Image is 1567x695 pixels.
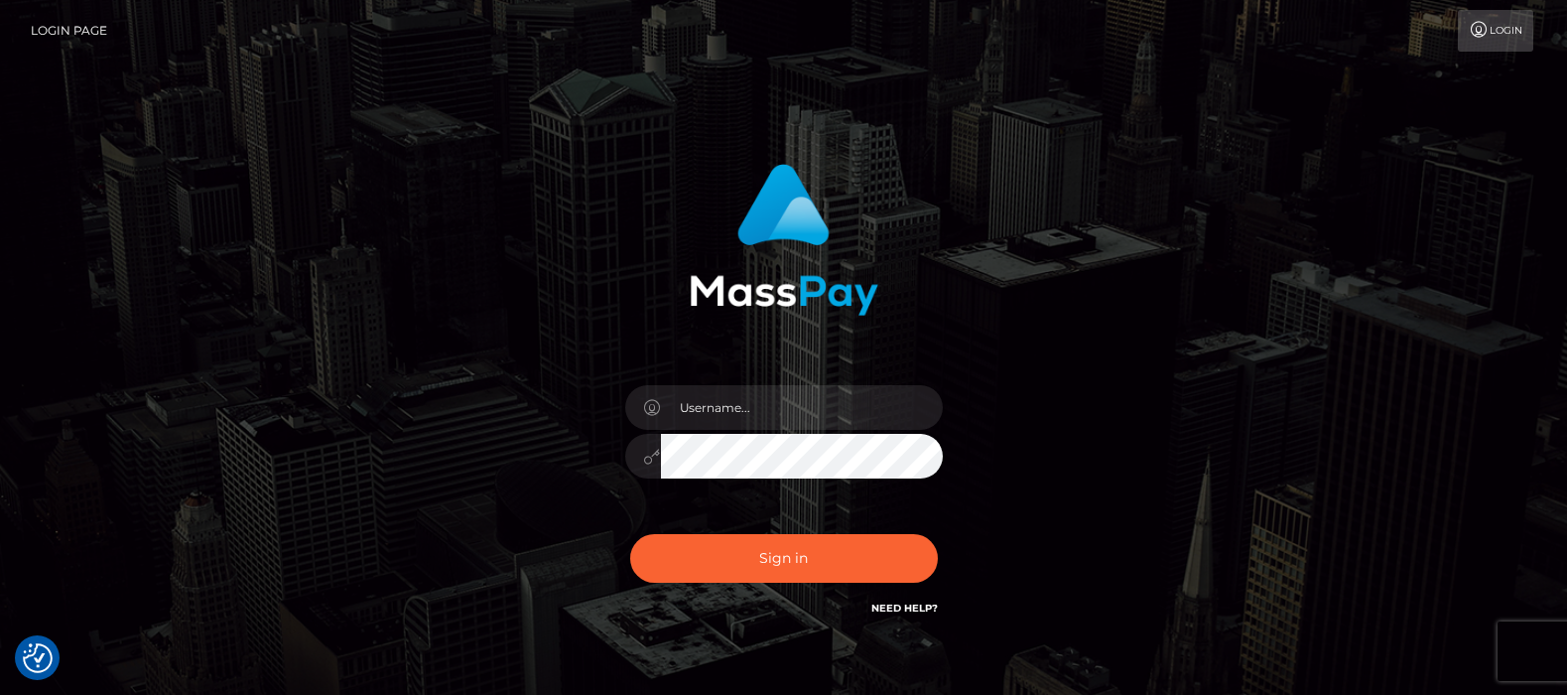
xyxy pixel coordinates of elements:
[1458,10,1533,52] a: Login
[23,643,53,673] button: Consent Preferences
[31,10,107,52] a: Login Page
[690,164,878,316] img: MassPay Login
[871,602,938,615] a: Need Help?
[23,643,53,673] img: Revisit consent button
[661,385,943,430] input: Username...
[630,534,938,583] button: Sign in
